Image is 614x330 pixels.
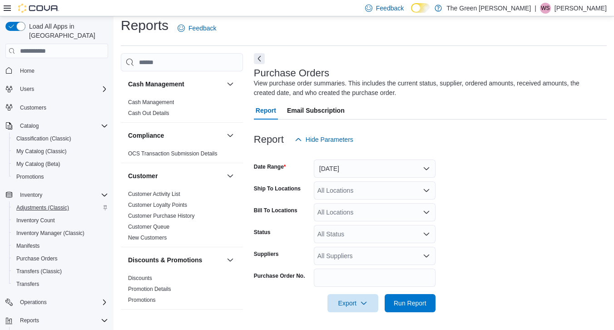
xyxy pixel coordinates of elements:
[128,286,171,292] a: Promotion Details
[128,131,223,140] button: Compliance
[9,145,112,158] button: My Catalog (Classic)
[18,4,59,13] img: Cova
[128,131,164,140] h3: Compliance
[254,229,271,236] label: Status
[20,67,35,75] span: Home
[13,228,88,239] a: Inventory Manager (Classic)
[16,65,38,76] a: Home
[20,122,39,130] span: Catalog
[174,19,220,37] a: Feedback
[128,223,169,230] span: Customer Queue
[327,294,378,312] button: Export
[314,160,436,178] button: [DATE]
[376,4,404,13] span: Feedback
[16,230,84,237] span: Inventory Manager (Classic)
[16,280,39,288] span: Transfers
[254,53,265,64] button: Next
[25,22,108,40] span: Load All Apps in [GEOGRAPHIC_DATA]
[13,146,70,157] a: My Catalog (Classic)
[128,80,223,89] button: Cash Management
[16,242,40,250] span: Manifests
[13,171,108,182] span: Promotions
[16,84,108,95] span: Users
[446,3,531,14] p: The Green [PERSON_NAME]
[13,133,108,144] span: Classification (Classic)
[16,160,60,168] span: My Catalog (Beta)
[13,279,43,290] a: Transfers
[287,101,345,120] span: Email Subscription
[541,3,550,14] span: WS
[9,201,112,214] button: Adjustments (Classic)
[9,227,112,240] button: Inventory Manager (Classic)
[121,16,168,35] h1: Reports
[13,253,108,264] span: Purchase Orders
[225,130,236,141] button: Compliance
[2,314,112,327] button: Reports
[2,64,112,77] button: Home
[254,134,284,145] h3: Report
[225,79,236,90] button: Cash Management
[13,266,108,277] span: Transfers (Classic)
[16,297,108,308] span: Operations
[20,191,42,199] span: Inventory
[540,3,551,14] div: Wesley Simpson
[128,99,174,105] a: Cash Management
[423,209,430,216] button: Open list of options
[2,101,112,114] button: Customers
[13,240,108,251] span: Manifests
[13,159,108,170] span: My Catalog (Beta)
[128,285,171,293] span: Promotion Details
[128,318,152,327] h3: Finance
[121,189,243,247] div: Customer
[128,224,169,230] a: Customer Queue
[2,120,112,132] button: Catalog
[13,279,108,290] span: Transfers
[121,273,243,309] div: Discounts & Promotions
[555,3,607,14] p: [PERSON_NAME]
[16,148,67,155] span: My Catalog (Classic)
[16,297,50,308] button: Operations
[254,79,602,98] div: View purchase order summaries. This includes the current status, supplier, ordered amounts, recei...
[13,253,61,264] a: Purchase Orders
[13,171,48,182] a: Promotions
[128,275,152,281] a: Discounts
[9,158,112,170] button: My Catalog (Beta)
[128,318,223,327] button: Finance
[13,215,108,226] span: Inventory Count
[16,102,108,113] span: Customers
[16,102,50,113] a: Customers
[20,85,34,93] span: Users
[13,146,108,157] span: My Catalog (Classic)
[254,272,305,280] label: Purchase Order No.
[254,163,286,170] label: Date Range
[423,230,430,238] button: Open list of options
[16,120,42,131] button: Catalog
[2,83,112,95] button: Users
[128,110,169,116] a: Cash Out Details
[188,24,216,33] span: Feedback
[411,3,430,13] input: Dark Mode
[16,315,108,326] span: Reports
[2,296,112,309] button: Operations
[9,214,112,227] button: Inventory Count
[121,97,243,122] div: Cash Management
[20,317,39,324] span: Reports
[291,130,357,149] button: Hide Parameters
[225,255,236,265] button: Discounts & Promotions
[254,250,279,258] label: Suppliers
[20,104,46,111] span: Customers
[128,150,218,157] a: OCS Transaction Submission Details
[16,120,108,131] span: Catalog
[13,266,65,277] a: Transfers (Classic)
[535,3,536,14] p: |
[16,173,44,180] span: Promotions
[394,299,426,308] span: Run Report
[128,171,223,180] button: Customer
[423,187,430,194] button: Open list of options
[128,235,167,241] a: New Customers
[16,204,69,211] span: Adjustments (Classic)
[128,202,187,208] a: Customer Loyalty Points
[128,275,152,282] span: Discounts
[128,99,174,106] span: Cash Management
